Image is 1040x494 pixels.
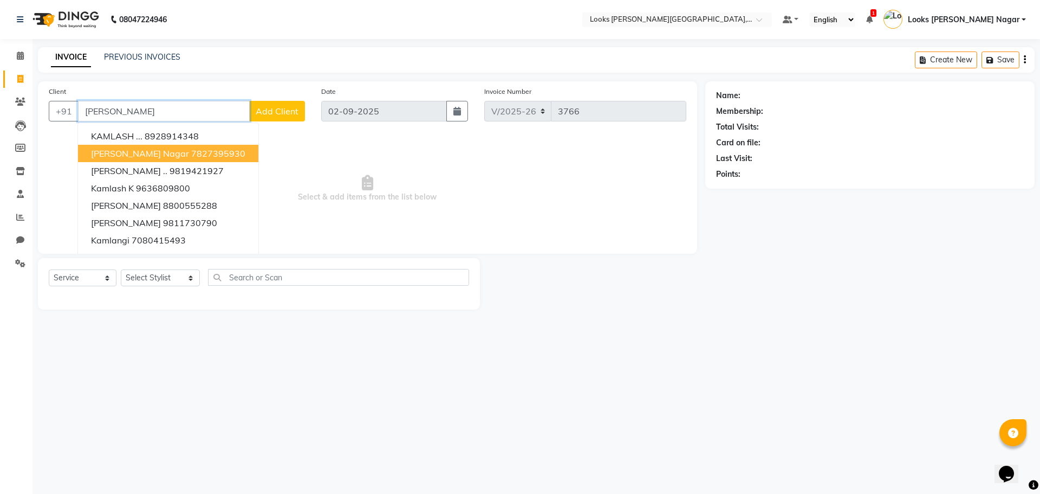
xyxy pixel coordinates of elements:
input: Search by Name/Mobile/Email/Code [78,101,250,121]
img: logo [28,4,102,35]
ngb-highlight: 8800555288 [163,200,217,211]
span: [PERSON_NAME] Nagar [91,148,189,159]
span: Kamlash k [91,183,134,194]
button: +91 [49,101,79,121]
span: Add Client [256,106,298,117]
input: Search or Scan [208,269,469,286]
button: Add Client [249,101,305,121]
a: PREVIOUS INVOICES [104,52,180,62]
label: Date [321,87,336,97]
span: kamlangi [91,235,129,246]
span: [PERSON_NAME] .. [91,165,167,176]
div: Membership: [716,106,763,117]
button: Create New [915,52,977,68]
span: [PERSON_NAME] [91,252,161,263]
div: Name: [716,90,740,101]
ngb-highlight: 9414364951 [163,252,217,263]
a: INVOICE [51,48,91,67]
div: Points: [716,169,740,180]
img: Looks Kamla Nagar [883,10,902,29]
div: Card on file: [716,137,760,149]
ngb-highlight: 9819421927 [170,165,224,176]
ngb-highlight: 9811730790 [163,217,217,228]
div: Total Visits: [716,121,759,133]
label: Invoice Number [484,87,531,97]
span: [PERSON_NAME] [91,200,161,211]
label: Client [49,87,66,97]
span: KAMLASH ... [91,131,142,142]
span: [PERSON_NAME] [91,217,161,228]
span: Looks [PERSON_NAME] Nagar [908,14,1019,25]
a: 1 [866,15,873,24]
button: Save [981,52,1019,68]
ngb-highlight: 9636809800 [136,183,190,194]
ngb-highlight: 8928914348 [145,131,199,142]
iframe: chat widget [994,451,1029,483]
span: Select & add items from the list below [49,134,686,243]
span: 1 [870,9,876,17]
b: 08047224946 [119,4,167,35]
div: Last Visit: [716,153,752,164]
ngb-highlight: 7827395930 [191,148,245,159]
ngb-highlight: 7080415493 [132,235,186,246]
